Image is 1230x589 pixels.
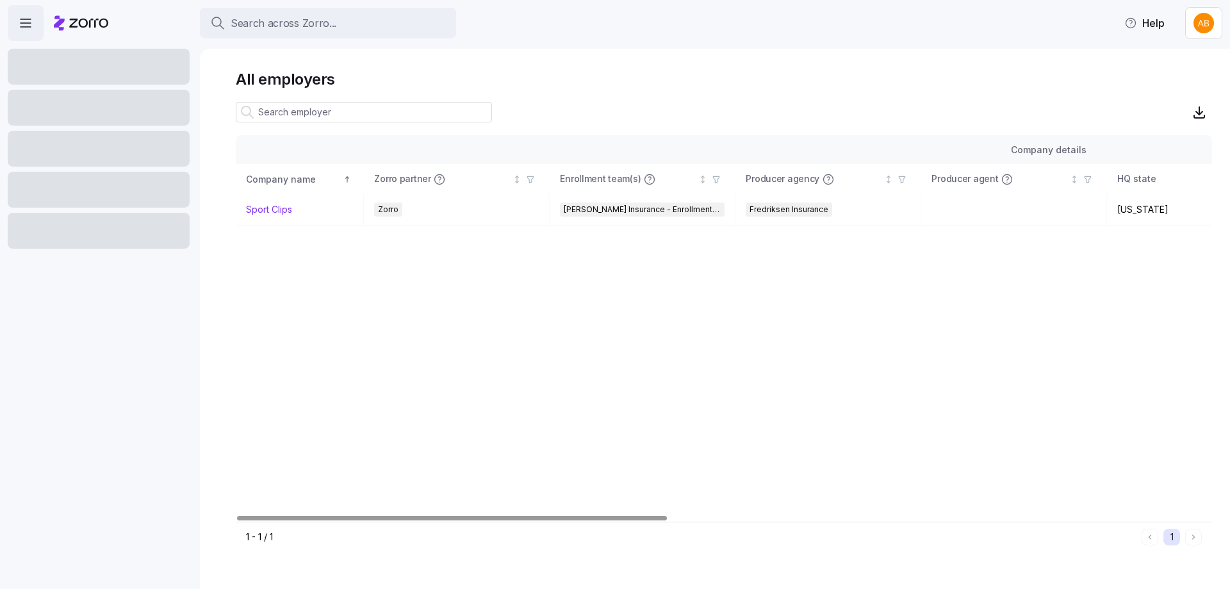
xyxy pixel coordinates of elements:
[374,173,430,186] span: Zorro partner
[746,173,819,186] span: Producer agency
[735,165,921,194] th: Producer agencyNot sorted
[246,531,1136,543] div: 1 - 1 / 1
[1124,15,1165,31] span: Help
[564,203,721,217] span: [PERSON_NAME] Insurance - Enrollment Team
[246,203,292,216] a: Sport Clips
[750,203,828,217] span: Fredriksen Insurance
[231,15,336,31] span: Search across Zorro...
[1185,529,1202,545] button: Next page
[884,175,893,184] div: Not sorted
[550,165,735,194] th: Enrollment team(s)Not sorted
[246,172,341,187] div: Company name
[343,175,352,184] div: Sorted ascending
[236,165,364,194] th: Company nameSorted ascending
[1142,529,1158,545] button: Previous page
[1070,175,1079,184] div: Not sorted
[236,69,1212,89] h1: All employers
[560,173,641,186] span: Enrollment team(s)
[1114,10,1175,36] button: Help
[512,175,521,184] div: Not sorted
[236,102,492,122] input: Search employer
[921,165,1107,194] th: Producer agentNot sorted
[931,173,998,186] span: Producer agent
[698,175,707,184] div: Not sorted
[1193,13,1214,33] img: 42a6513890f28a9d591cc60790ab6045
[364,165,550,194] th: Zorro partnerNot sorted
[378,203,398,217] span: Zorro
[1163,529,1180,545] button: 1
[200,8,456,38] button: Search across Zorro...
